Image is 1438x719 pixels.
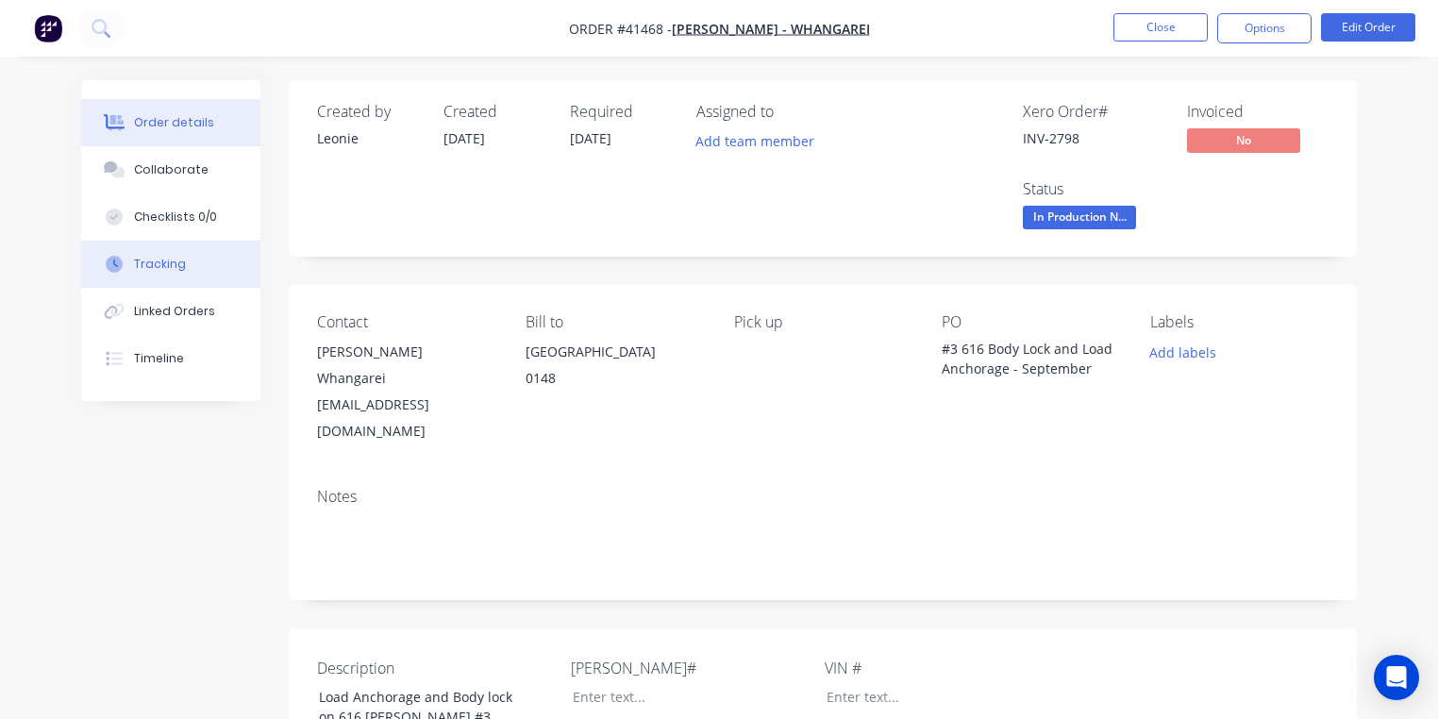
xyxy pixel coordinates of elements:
[317,488,1329,506] div: Notes
[1217,13,1312,43] button: Options
[570,103,674,121] div: Required
[696,128,825,154] button: Add team member
[942,339,1120,378] div: #3 616 Body Lock and Load Anchorage - September
[1374,655,1419,700] div: Open Intercom Messenger
[134,161,209,178] div: Collaborate
[134,256,186,273] div: Tracking
[134,209,217,226] div: Checklists 0/0
[81,335,260,382] button: Timeline
[443,103,547,121] div: Created
[1023,180,1164,198] div: Status
[134,303,215,320] div: Linked Orders
[1187,128,1300,152] span: No
[134,114,214,131] div: Order details
[81,288,260,335] button: Linked Orders
[1023,206,1136,234] button: In Production N...
[942,313,1120,331] div: PO
[81,99,260,146] button: Order details
[734,313,912,331] div: Pick up
[570,129,611,147] span: [DATE]
[134,350,184,367] div: Timeline
[526,339,704,399] div: [GEOGRAPHIC_DATA]0148
[81,193,260,241] button: Checklists 0/0
[1023,128,1164,148] div: INV-2798
[825,657,1061,679] label: VIN #
[317,392,495,444] div: [EMAIL_ADDRESS][DOMAIN_NAME]
[317,313,495,331] div: Contact
[1187,103,1329,121] div: Invoiced
[317,128,421,148] div: Leonie
[317,339,495,392] div: [PERSON_NAME] Whangarei
[526,313,704,331] div: Bill to
[317,103,421,121] div: Created by
[571,657,807,679] label: [PERSON_NAME]#
[81,146,260,193] button: Collaborate
[81,241,260,288] button: Tracking
[686,128,825,154] button: Add team member
[526,365,704,392] div: 0148
[1150,313,1329,331] div: Labels
[34,14,62,42] img: Factory
[1321,13,1415,42] button: Edit Order
[1140,339,1227,364] button: Add labels
[696,103,885,121] div: Assigned to
[672,20,870,38] a: [PERSON_NAME] - Whangarei
[443,129,485,147] span: [DATE]
[1023,206,1136,229] span: In Production N...
[1023,103,1164,121] div: Xero Order #
[569,20,672,38] span: Order #41468 -
[526,339,704,365] div: [GEOGRAPHIC_DATA]
[317,657,553,679] label: Description
[1113,13,1208,42] button: Close
[317,339,495,444] div: [PERSON_NAME] Whangarei[EMAIL_ADDRESS][DOMAIN_NAME]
